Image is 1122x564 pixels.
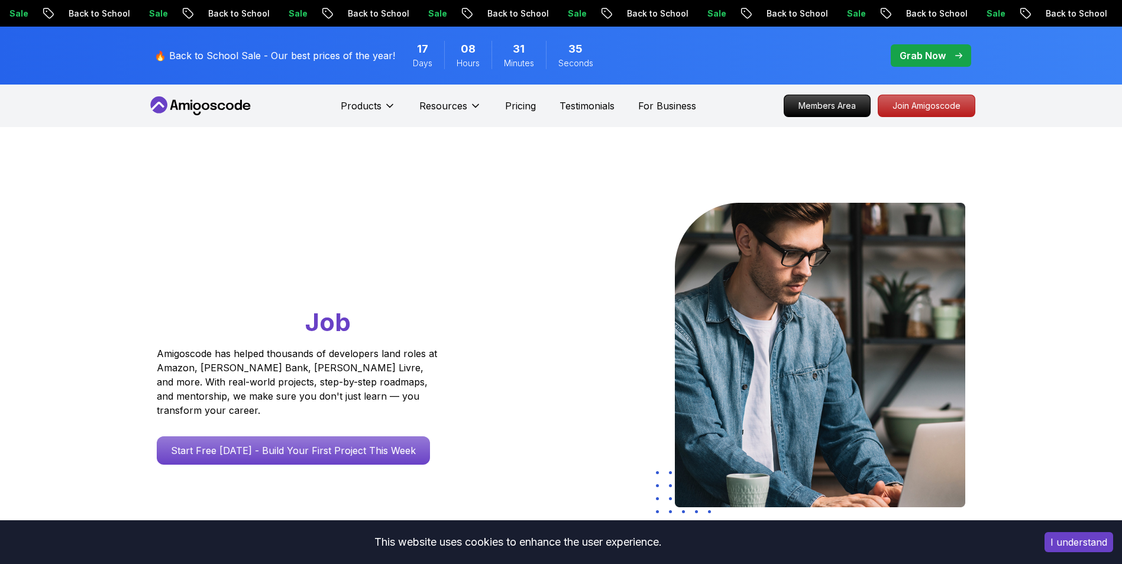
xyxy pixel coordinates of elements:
[638,99,696,113] a: For Business
[784,95,870,116] p: Members Area
[878,95,975,117] a: Join Amigoscode
[92,8,173,20] p: Back to School
[675,203,965,507] img: hero
[731,8,769,20] p: Sale
[371,8,452,20] p: Back to School
[413,57,432,69] span: Days
[878,95,975,116] p: Join Amigoscode
[790,8,871,20] p: Back to School
[457,57,480,69] span: Hours
[312,8,350,20] p: Sale
[417,41,428,57] span: 17 Days
[452,8,490,20] p: Sale
[651,8,731,20] p: Back to School
[157,346,441,417] p: Amigoscode has helped thousands of developers land roles at Amazon, [PERSON_NAME] Bank, [PERSON_N...
[419,99,481,122] button: Resources
[568,41,583,57] span: 35 Seconds
[505,99,536,113] a: Pricing
[232,8,312,20] p: Back to School
[341,99,396,122] button: Products
[930,8,1010,20] p: Back to School
[591,8,629,20] p: Sale
[1045,532,1113,552] button: Accept cookies
[513,41,525,57] span: 31 Minutes
[504,57,534,69] span: Minutes
[511,8,591,20] p: Back to School
[157,203,483,339] h1: Go From Learning to Hired: Master Java, Spring Boot & Cloud Skills That Get You the
[341,99,381,113] p: Products
[900,48,946,63] p: Grab Now
[560,99,615,113] a: Testimonials
[461,41,476,57] span: 8 Hours
[419,99,467,113] p: Resources
[871,8,908,20] p: Sale
[173,8,211,20] p: Sale
[558,57,593,69] span: Seconds
[33,8,71,20] p: Sale
[1010,8,1048,20] p: Sale
[305,307,351,337] span: Job
[784,95,871,117] a: Members Area
[157,436,430,465] a: Start Free [DATE] - Build Your First Project This Week
[154,48,395,63] p: 🔥 Back to School Sale - Our best prices of the year!
[9,529,1027,555] div: This website uses cookies to enhance the user experience.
